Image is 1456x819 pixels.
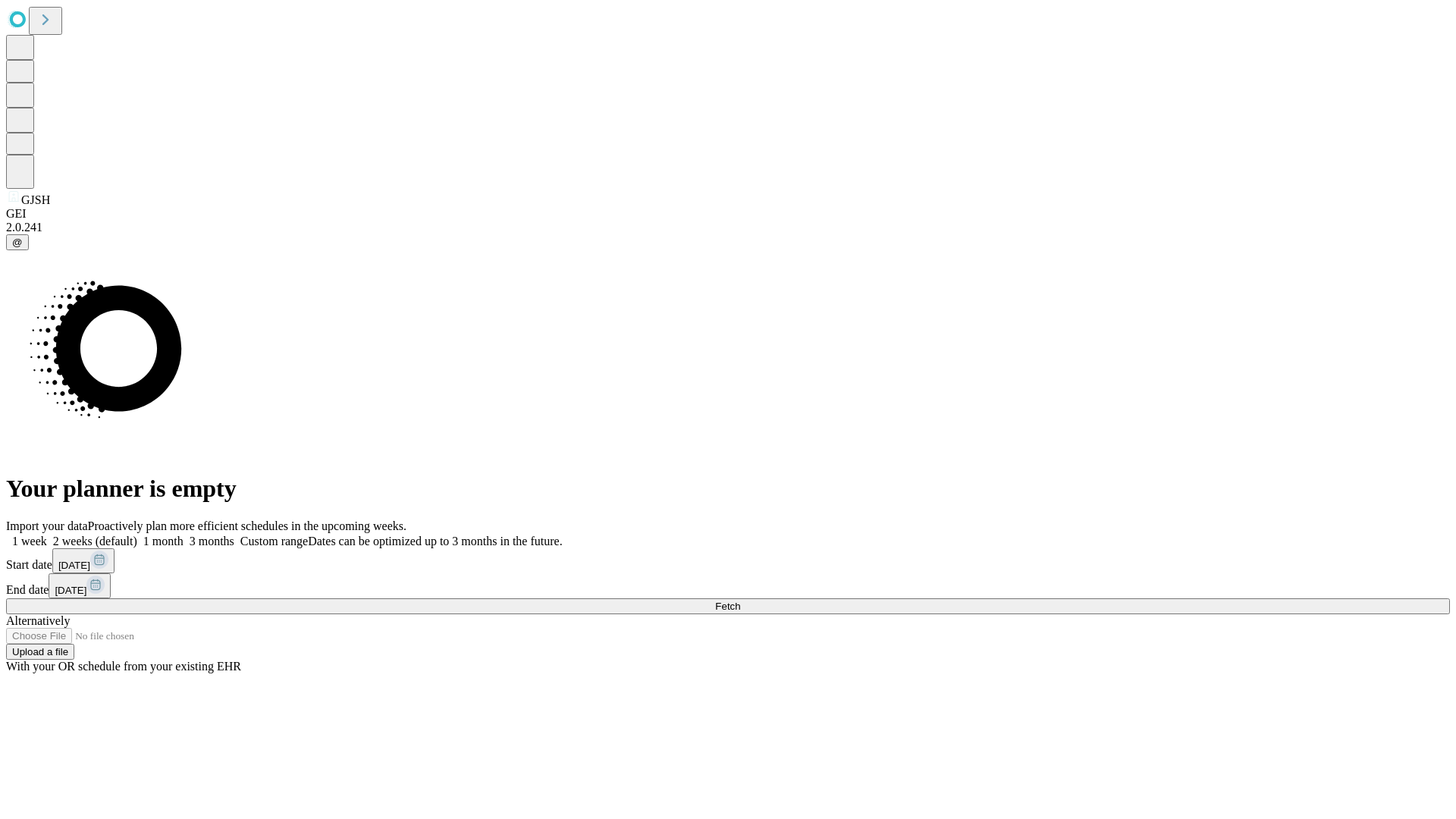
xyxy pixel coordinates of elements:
button: Upload a file [6,644,74,660]
span: @ [12,237,23,248]
span: 3 months [190,535,234,548]
div: 2.0.241 [6,221,1450,234]
button: @ [6,234,29,250]
span: Dates can be optimized up to 3 months in the future. [308,535,562,548]
span: [DATE] [55,585,86,596]
button: [DATE] [49,573,111,598]
button: Fetch [6,598,1450,614]
span: GJSH [21,193,50,206]
div: Start date [6,548,1450,573]
span: Import your data [6,519,88,532]
h1: Your planner is empty [6,475,1450,503]
span: Proactively plan more efficient schedules in the upcoming weeks. [88,519,406,532]
span: With your OR schedule from your existing EHR [6,660,241,673]
span: Fetch [715,601,740,612]
button: [DATE] [52,548,115,573]
span: 1 month [143,535,184,548]
span: [DATE] [58,560,90,571]
span: 2 weeks (default) [53,535,137,548]
span: Custom range [240,535,308,548]
div: GEI [6,207,1450,221]
span: 1 week [12,535,47,548]
span: Alternatively [6,614,70,627]
div: End date [6,573,1450,598]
